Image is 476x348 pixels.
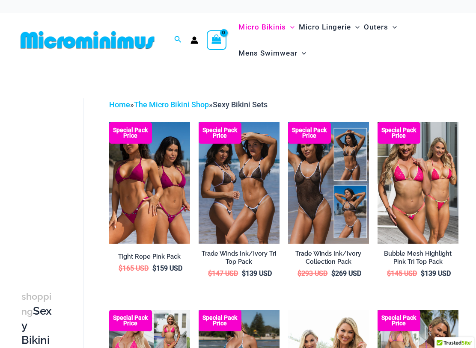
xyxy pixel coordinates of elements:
span: Outers [364,16,388,38]
b: Special Pack Price [109,127,152,139]
h2: Bubble Mesh Highlight Pink Tri Top Pack [378,250,458,265]
span: Sexy Bikini Sets [213,100,268,109]
bdi: 139 USD [242,269,272,277]
span: $ [297,269,301,277]
b: Special Pack Price [378,127,420,139]
bdi: 165 USD [119,264,149,272]
h2: Tight Rope Pink Pack [109,253,190,261]
bdi: 269 USD [331,269,361,277]
span: $ [152,264,156,272]
span: $ [387,269,391,277]
bdi: 293 USD [297,269,327,277]
span: Micro Bikinis [238,16,286,38]
a: Micro LingerieMenu ToggleMenu Toggle [297,14,362,40]
span: $ [242,269,246,277]
span: Mens Swimwear [238,42,297,64]
span: » » [109,100,268,109]
span: Menu Toggle [297,42,306,64]
a: Top Bum Pack Top Bum Pack bTop Bum Pack b [199,122,280,244]
b: Special Pack Price [199,127,241,139]
a: Trade Winds Ink/Ivory Tri Top Pack [199,250,280,269]
b: Special Pack Price [109,315,152,326]
a: View Shopping Cart, empty [207,30,226,50]
a: The Micro Bikini Shop [134,100,209,109]
b: Special Pack Price [378,315,420,326]
img: Collection Pack F [109,122,190,244]
b: Special Pack Price [288,127,331,139]
span: $ [208,269,212,277]
img: Collection Pack [288,122,369,244]
h2: Trade Winds Ink/Ivory Tri Top Pack [199,250,280,265]
a: Micro BikinisMenu ToggleMenu Toggle [236,14,297,40]
bdi: 147 USD [208,269,238,277]
a: Tight Rope Pink Pack [109,253,190,264]
bdi: 145 USD [387,269,417,277]
bdi: 159 USD [152,264,182,272]
a: Search icon link [174,35,182,45]
span: shopping [21,291,51,317]
a: OutersMenu ToggleMenu Toggle [362,14,399,40]
span: $ [331,269,335,277]
nav: Site Navigation [235,13,459,68]
img: Tri Top Pack F [378,122,458,244]
b: Special Pack Price [199,315,241,326]
h2: Trade Winds Ink/Ivory Collection Pack [288,250,369,265]
span: Menu Toggle [351,16,360,38]
iframe: TrustedSite Certified [21,91,98,262]
bdi: 139 USD [421,269,451,277]
img: Top Bum Pack [199,122,280,244]
span: $ [421,269,425,277]
span: Menu Toggle [388,16,397,38]
a: Bubble Mesh Highlight Pink Tri Top Pack [378,250,458,269]
a: Collection Pack F Collection Pack B (3)Collection Pack B (3) [109,122,190,244]
a: Tri Top Pack F Tri Top Pack BTri Top Pack B [378,122,458,244]
span: $ [119,264,122,272]
a: Home [109,100,130,109]
a: Collection Pack Collection Pack b (1)Collection Pack b (1) [288,122,369,244]
img: MM SHOP LOGO FLAT [17,30,158,50]
span: Menu Toggle [286,16,295,38]
a: Trade Winds Ink/Ivory Collection Pack [288,250,369,269]
a: Mens SwimwearMenu ToggleMenu Toggle [236,40,308,66]
span: Micro Lingerie [299,16,351,38]
a: Account icon link [190,36,198,44]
